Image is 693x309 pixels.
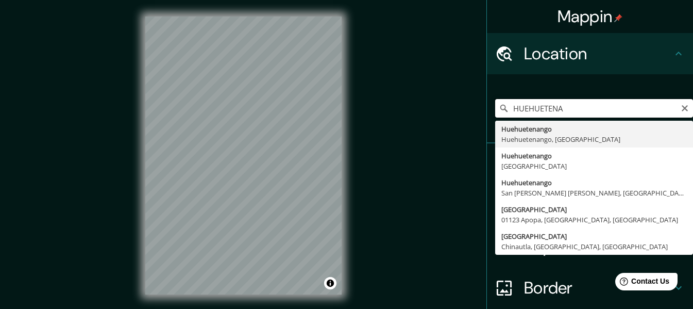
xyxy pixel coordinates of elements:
[501,241,687,252] div: Chinautla, [GEOGRAPHIC_DATA], [GEOGRAPHIC_DATA]
[524,43,672,64] h4: Location
[501,204,687,215] div: [GEOGRAPHIC_DATA]
[487,143,693,185] div: Pins
[501,231,687,241] div: [GEOGRAPHIC_DATA]
[501,188,687,198] div: San [PERSON_NAME] [PERSON_NAME], [GEOGRAPHIC_DATA], [GEOGRAPHIC_DATA]
[501,134,687,144] div: Huehuetenango, [GEOGRAPHIC_DATA]
[601,269,682,298] iframe: Help widget launcher
[145,17,342,295] canvas: Map
[524,236,672,257] h4: Layout
[501,161,687,171] div: [GEOGRAPHIC_DATA]
[501,124,687,134] div: Huehuetenango
[487,267,693,308] div: Border
[501,151,687,161] div: Huehuetenango
[495,99,693,118] input: Pick your city or area
[324,277,336,289] button: Toggle attribution
[487,33,693,74] div: Location
[487,185,693,226] div: Style
[524,278,672,298] h4: Border
[681,103,689,112] button: Clear
[487,226,693,267] div: Layout
[614,14,622,22] img: pin-icon.png
[501,177,687,188] div: Huehuetenango
[501,215,687,225] div: 01123 Apopa, [GEOGRAPHIC_DATA], [GEOGRAPHIC_DATA]
[557,6,623,27] h4: Mappin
